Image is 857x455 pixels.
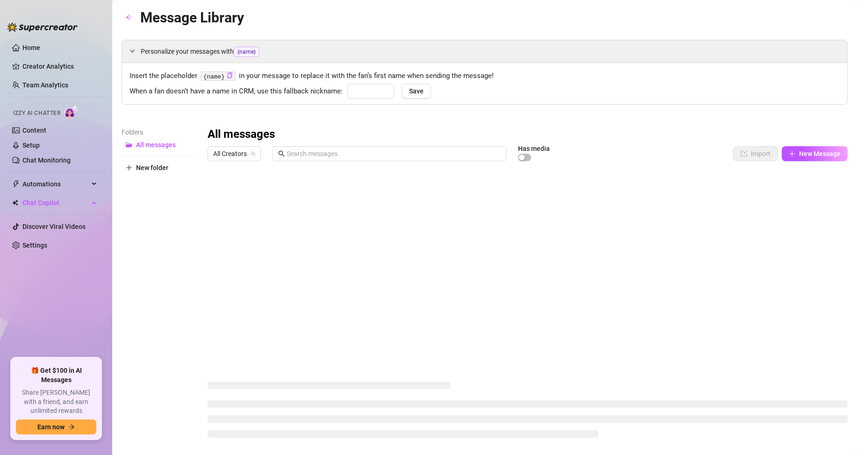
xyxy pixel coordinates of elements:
a: Creator Analytics [22,59,97,74]
a: Home [22,44,40,51]
img: logo-BBDzfeDw.svg [7,22,78,32]
span: search [278,150,285,157]
button: Import [733,146,778,161]
a: Chat Monitoring [22,156,71,164]
span: plus [789,150,795,157]
button: Click to Copy [227,72,233,79]
span: expanded [130,48,135,54]
span: {name} [234,47,259,57]
span: Automations [22,177,89,192]
img: AI Chatter [64,105,79,119]
span: Share [PERSON_NAME] with a friend, and earn unlimited rewards [16,388,96,416]
a: Team Analytics [22,81,68,89]
span: folder-open [126,142,132,148]
article: Folders [122,127,196,137]
span: When a fan doesn’t have a name in CRM, use this fallback nickname: [130,86,343,97]
span: All Creators [213,147,255,161]
span: Insert the placeholder in your message to replace it with the fan’s first name when sending the m... [130,71,840,82]
button: Save [402,84,431,99]
button: New Message [782,146,848,161]
code: {name} [201,71,236,81]
button: New folder [122,160,196,175]
img: Chat Copilot [12,199,18,206]
span: thunderbolt [12,180,20,188]
div: Personalize your messages with{name} [122,40,847,63]
span: 🎁 Get $100 in AI Messages [16,366,96,384]
span: New folder [136,164,168,171]
span: All messages [136,141,176,149]
span: Save [409,87,424,95]
span: arrow-left [126,14,132,21]
a: Content [22,127,46,134]
input: Search messages [287,149,501,159]
a: Setup [22,142,40,149]
span: plus [126,164,132,171]
span: Chat Copilot [22,195,89,210]
a: Discover Viral Videos [22,223,86,230]
span: Earn now [37,423,65,431]
button: All messages [122,137,196,152]
span: Personalize your messages with [141,46,840,57]
span: New Message [799,150,841,157]
span: team [250,151,256,156]
span: Izzy AI Chatter [13,109,60,118]
a: Settings [22,242,47,249]
article: Has media [518,146,550,151]
span: copy [227,72,233,78]
h3: All messages [208,127,275,142]
article: Message Library [140,7,244,28]
span: arrow-right [68,424,75,430]
button: Earn nowarrow-right [16,419,96,434]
